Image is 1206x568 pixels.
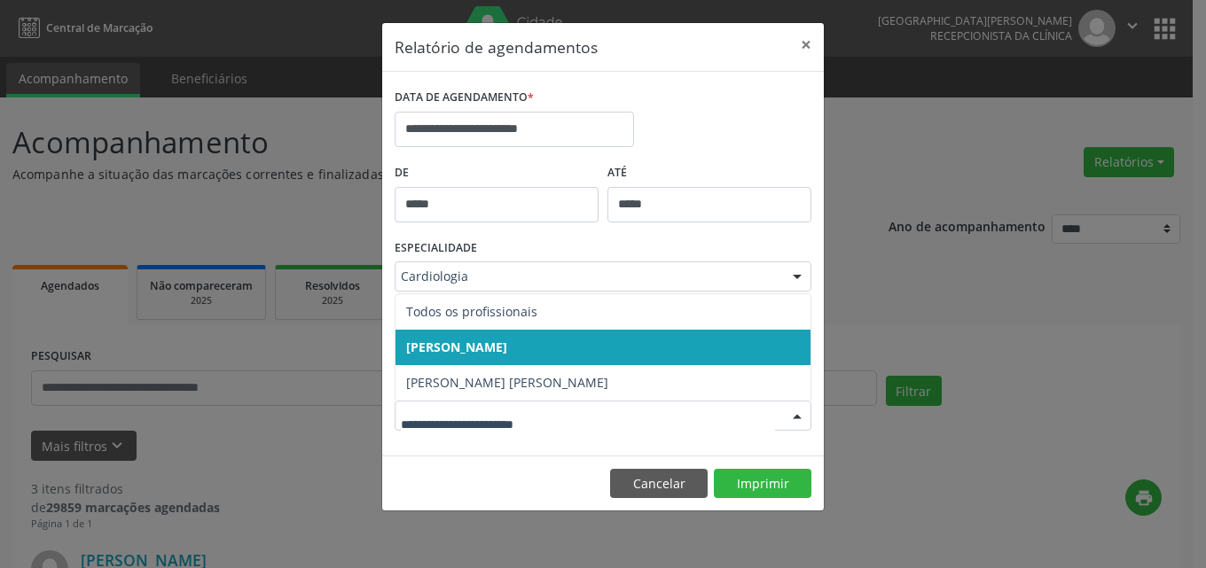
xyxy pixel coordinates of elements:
[406,303,537,320] span: Todos os profissionais
[788,23,824,66] button: Close
[607,160,811,187] label: ATÉ
[395,35,598,58] h5: Relatório de agendamentos
[714,469,811,499] button: Imprimir
[610,469,708,499] button: Cancelar
[401,268,775,285] span: Cardiologia
[395,84,534,112] label: DATA DE AGENDAMENTO
[406,338,507,355] span: [PERSON_NAME]
[395,235,477,262] label: ESPECIALIDADE
[406,374,608,391] span: [PERSON_NAME] [PERSON_NAME]
[395,160,599,187] label: De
